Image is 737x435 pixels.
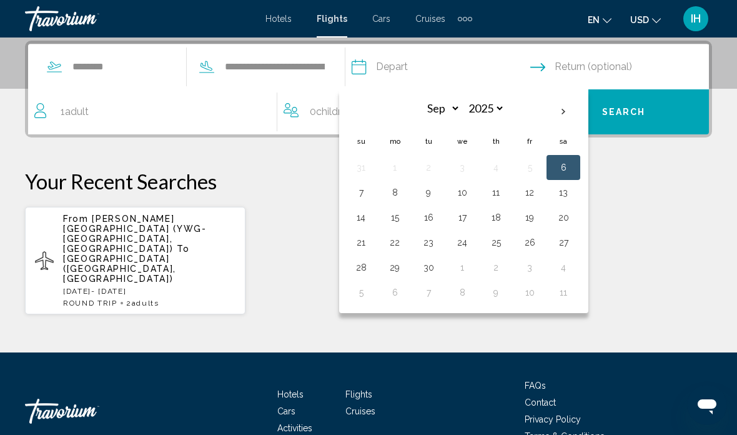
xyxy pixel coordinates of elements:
[525,414,581,424] a: Privacy Policy
[415,14,445,24] a: Cruises
[385,159,405,176] button: Day 1
[486,259,506,276] button: Day 2
[452,209,472,226] button: Day 17
[352,44,530,89] button: Depart date
[464,97,505,119] select: Select year
[385,209,405,226] button: Day 15
[530,44,709,89] button: Return date
[553,159,573,176] button: Day 6
[351,159,371,176] button: Day 31
[602,107,646,117] span: Search
[418,209,438,226] button: Day 16
[553,284,573,301] button: Day 11
[351,209,371,226] button: Day 14
[555,58,632,76] span: Return (optional)
[588,11,611,29] button: Change language
[458,9,472,29] button: Extra navigation items
[351,284,371,301] button: Day 5
[520,209,540,226] button: Day 19
[63,299,117,307] span: ROUND TRIP
[486,209,506,226] button: Day 18
[420,97,460,119] select: Select month
[520,184,540,201] button: Day 12
[277,389,304,399] a: Hotels
[63,287,235,296] p: [DATE] - [DATE]
[520,234,540,251] button: Day 26
[25,206,245,315] button: From [PERSON_NAME][GEOGRAPHIC_DATA] (YWG-[GEOGRAPHIC_DATA], [GEOGRAPHIC_DATA]) To [GEOGRAPHIC_DAT...
[177,244,189,254] span: To
[345,389,372,399] a: Flights
[486,234,506,251] button: Day 25
[25,392,150,430] a: Travorium
[132,299,159,307] span: Adults
[418,184,438,201] button: Day 9
[372,14,390,24] a: Cars
[63,214,89,224] span: From
[63,254,176,284] span: [GEOGRAPHIC_DATA] ([GEOGRAPHIC_DATA], [GEOGRAPHIC_DATA])
[630,15,649,25] span: USD
[680,6,712,32] button: User Menu
[385,284,405,301] button: Day 6
[63,214,207,254] span: [PERSON_NAME][GEOGRAPHIC_DATA] (YWG-[GEOGRAPHIC_DATA], [GEOGRAPHIC_DATA])
[385,234,405,251] button: Day 22
[520,284,540,301] button: Day 10
[61,103,89,121] span: 1
[486,184,506,201] button: Day 11
[553,184,573,201] button: Day 13
[418,234,438,251] button: Day 23
[418,284,438,301] button: Day 7
[547,97,580,126] button: Next month
[525,397,556,407] a: Contact
[539,89,710,134] button: Search
[317,14,347,24] a: Flights
[277,423,312,433] a: Activities
[126,299,159,307] span: 2
[588,15,600,25] span: en
[351,184,371,201] button: Day 7
[452,259,472,276] button: Day 1
[351,234,371,251] button: Day 21
[316,106,352,117] span: Children
[630,11,661,29] button: Change currency
[452,234,472,251] button: Day 24
[345,406,375,416] a: Cruises
[691,12,701,25] span: IH
[351,259,371,276] button: Day 28
[687,385,727,425] iframe: Button to launch messaging window
[452,284,472,301] button: Day 8
[385,184,405,201] button: Day 8
[277,406,295,416] a: Cars
[418,159,438,176] button: Day 2
[385,259,405,276] button: Day 29
[520,159,540,176] button: Day 5
[310,103,352,121] span: 0
[25,169,712,194] p: Your Recent Searches
[486,284,506,301] button: Day 9
[28,89,539,134] button: Travelers: 1 adult, 0 children
[553,259,573,276] button: Day 4
[486,159,506,176] button: Day 4
[25,6,253,31] a: Travorium
[553,209,573,226] button: Day 20
[525,381,546,391] a: FAQs
[418,259,438,276] button: Day 30
[452,159,472,176] button: Day 3
[553,234,573,251] button: Day 27
[265,14,292,24] a: Hotels
[65,106,89,117] span: Adult
[452,184,472,201] button: Day 10
[28,44,709,134] div: Search widget
[520,259,540,276] button: Day 3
